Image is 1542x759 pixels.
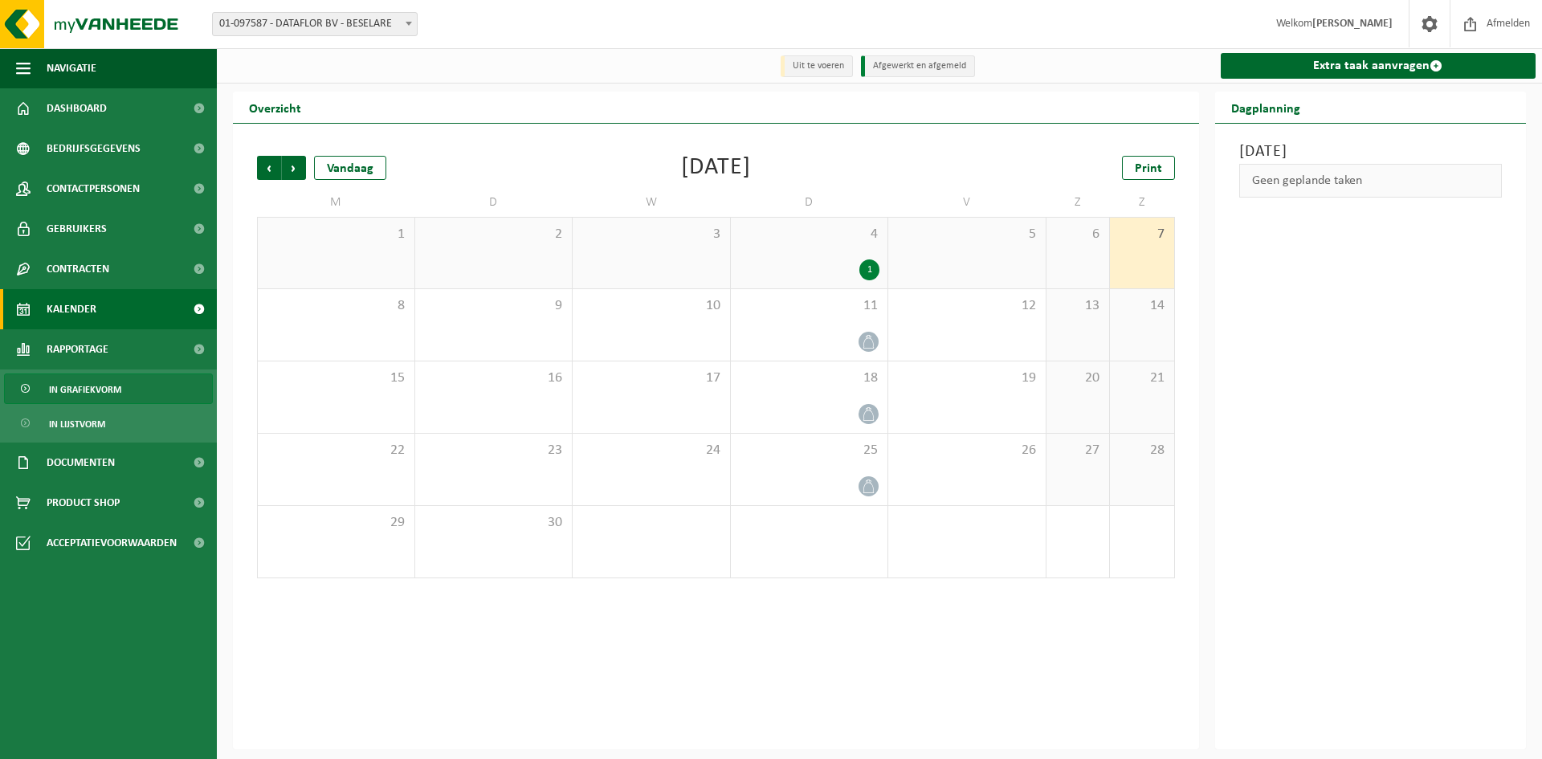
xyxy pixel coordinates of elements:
[1118,442,1165,459] span: 28
[739,369,880,387] span: 18
[47,289,96,329] span: Kalender
[1055,442,1102,459] span: 27
[781,55,853,77] li: Uit te voeren
[1055,226,1102,243] span: 6
[257,188,415,217] td: M
[581,226,722,243] span: 3
[731,188,889,217] td: D
[896,442,1038,459] span: 26
[1046,188,1111,217] td: Z
[1239,164,1503,198] div: Geen geplande taken
[1055,369,1102,387] span: 20
[213,13,417,35] span: 01-097587 - DATAFLOR BV - BESELARE
[581,297,722,315] span: 10
[423,369,565,387] span: 16
[1055,297,1102,315] span: 13
[1135,162,1162,175] span: Print
[1312,18,1393,30] strong: [PERSON_NAME]
[266,297,406,315] span: 8
[47,483,120,523] span: Product Shop
[739,297,880,315] span: 11
[1215,92,1316,123] h2: Dagplanning
[314,156,386,180] div: Vandaag
[49,374,121,405] span: In grafiekvorm
[1122,156,1175,180] a: Print
[282,156,306,180] span: Volgende
[1118,226,1165,243] span: 7
[47,443,115,483] span: Documenten
[47,523,177,563] span: Acceptatievoorwaarden
[1118,297,1165,315] span: 14
[581,369,722,387] span: 17
[581,442,722,459] span: 24
[47,169,140,209] span: Contactpersonen
[415,188,573,217] td: D
[1239,140,1503,164] h3: [DATE]
[47,329,108,369] span: Rapportage
[888,188,1046,217] td: V
[423,297,565,315] span: 9
[47,88,107,129] span: Dashboard
[896,369,1038,387] span: 19
[47,249,109,289] span: Contracten
[212,12,418,36] span: 01-097587 - DATAFLOR BV - BESELARE
[896,226,1038,243] span: 5
[423,442,565,459] span: 23
[257,156,281,180] span: Vorige
[681,156,751,180] div: [DATE]
[1110,188,1174,217] td: Z
[861,55,975,77] li: Afgewerkt en afgemeld
[266,369,406,387] span: 15
[266,226,406,243] span: 1
[859,259,879,280] div: 1
[1221,53,1536,79] a: Extra taak aanvragen
[1118,369,1165,387] span: 21
[739,442,880,459] span: 25
[49,409,105,439] span: In lijstvorm
[266,514,406,532] span: 29
[47,209,107,249] span: Gebruikers
[4,373,213,404] a: In grafiekvorm
[4,408,213,439] a: In lijstvorm
[739,226,880,243] span: 4
[47,48,96,88] span: Navigatie
[423,514,565,532] span: 30
[423,226,565,243] span: 2
[573,188,731,217] td: W
[47,129,141,169] span: Bedrijfsgegevens
[896,297,1038,315] span: 12
[266,442,406,459] span: 22
[233,92,317,123] h2: Overzicht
